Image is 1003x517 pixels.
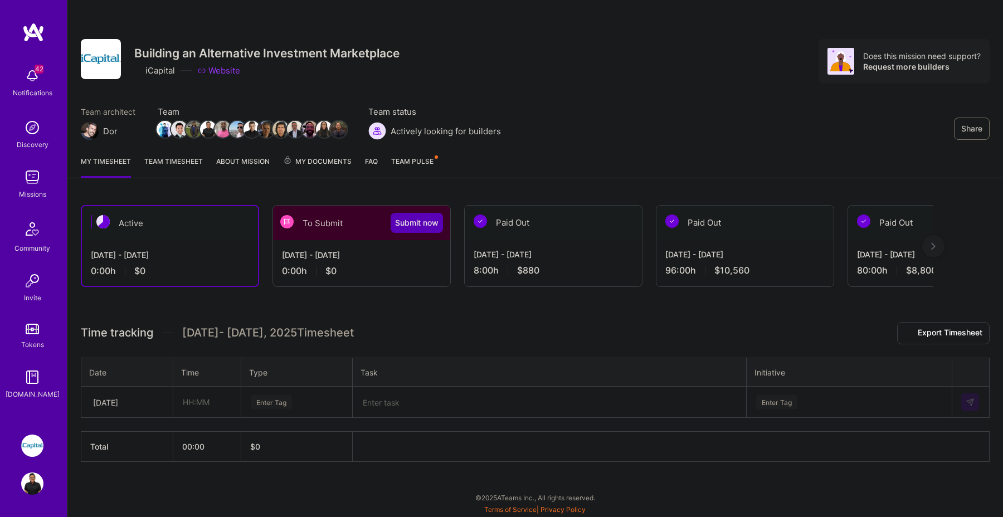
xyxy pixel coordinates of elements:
[24,292,41,304] div: Invite
[906,265,937,276] span: $8,800
[474,265,633,276] div: 8:00 h
[201,120,216,139] a: Team Member Avatar
[82,206,258,240] div: Active
[241,358,353,387] th: Type
[863,61,981,72] div: Request more builders
[282,249,441,261] div: [DATE] - [DATE]
[391,155,437,178] a: Team Pulse
[144,155,203,178] a: Team timesheet
[14,242,50,254] div: Community
[897,322,990,344] button: Export Timesheet
[714,265,749,276] span: $10,560
[173,432,241,462] th: 00:00
[484,505,537,514] a: Terms of Service
[283,155,352,168] span: My Documents
[158,106,346,118] span: Team
[954,118,990,140] button: Share
[200,121,217,138] img: Team Member Avatar
[244,121,260,138] img: Team Member Avatar
[966,398,975,407] img: Submit
[272,121,289,138] img: Team Member Avatar
[332,120,346,139] a: Team Member Avatar
[251,393,292,411] div: Enter Tag
[274,120,288,139] a: Team Member Avatar
[134,46,400,60] h3: Building an Alternative Investment Marketplace
[174,387,240,417] input: HH:MM
[391,213,443,233] button: Submit now
[81,326,153,340] span: Time tracking
[665,265,825,276] div: 96:00 h
[931,242,936,250] img: right
[157,121,173,138] img: Team Member Avatar
[656,206,834,240] div: Paid Out
[245,120,259,139] a: Team Member Avatar
[484,505,586,514] span: |
[21,339,44,350] div: Tokens
[21,366,43,388] img: guide book
[465,206,642,240] div: Paid Out
[134,265,145,277] span: $0
[81,122,99,140] img: Team Architect
[21,65,43,87] img: bell
[283,155,352,178] a: My Documents
[81,358,173,387] th: Date
[6,388,60,400] div: [DOMAIN_NAME]
[665,248,825,260] div: [DATE] - [DATE]
[216,120,230,139] a: Team Member Avatar
[158,120,172,139] a: Team Member Avatar
[21,166,43,188] img: teamwork
[280,215,294,228] img: To Submit
[474,214,487,228] img: Paid Out
[517,265,539,276] span: $880
[21,116,43,139] img: discovery
[18,435,46,457] a: iCapital: Building an Alternative Investment Marketplace
[273,206,450,240] div: To Submit
[229,121,246,138] img: Team Member Avatar
[154,399,159,405] i: icon Chevron
[282,265,441,277] div: 0:00 h
[301,121,318,138] img: Team Member Avatar
[665,214,679,228] img: Paid Out
[303,120,317,139] a: Team Member Avatar
[81,432,173,462] th: Total
[395,217,439,228] span: Submit now
[259,120,274,139] a: Team Member Avatar
[258,121,275,138] img: Team Member Avatar
[288,120,303,139] a: Team Member Avatar
[904,328,913,339] i: icon Download
[391,157,434,165] span: Team Pulse
[541,505,586,514] a: Privacy Policy
[197,65,240,76] a: Website
[353,358,747,387] th: Task
[96,215,110,228] img: Active
[172,120,187,139] a: Team Member Avatar
[391,125,501,137] span: Actively looking for builders
[91,249,249,261] div: [DATE] - [DATE]
[287,121,304,138] img: Team Member Avatar
[35,65,43,74] span: 42
[171,121,188,138] img: Team Member Avatar
[368,122,386,140] img: Actively looking for builders
[317,120,332,139] a: Team Member Avatar
[325,265,337,277] span: $0
[961,123,982,134] span: Share
[21,435,43,457] img: iCapital: Building an Alternative Investment Marketplace
[186,121,202,138] img: Team Member Avatar
[26,324,39,334] img: tokens
[216,155,270,178] a: About Mission
[827,48,854,75] img: Avatar
[316,121,333,138] img: Team Member Avatar
[330,121,347,138] img: Team Member Avatar
[365,155,378,178] a: FAQ
[19,188,46,200] div: Missions
[756,393,797,411] div: Enter Tag
[18,472,46,495] a: User Avatar
[474,248,633,260] div: [DATE] - [DATE]
[182,326,354,340] span: [DATE] - [DATE] , 2025 Timesheet
[857,214,870,228] img: Paid Out
[22,22,45,42] img: logo
[863,51,981,61] div: Does this mission need support?
[81,106,135,118] span: Team architect
[21,472,43,495] img: User Avatar
[754,366,944,379] div: Initiative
